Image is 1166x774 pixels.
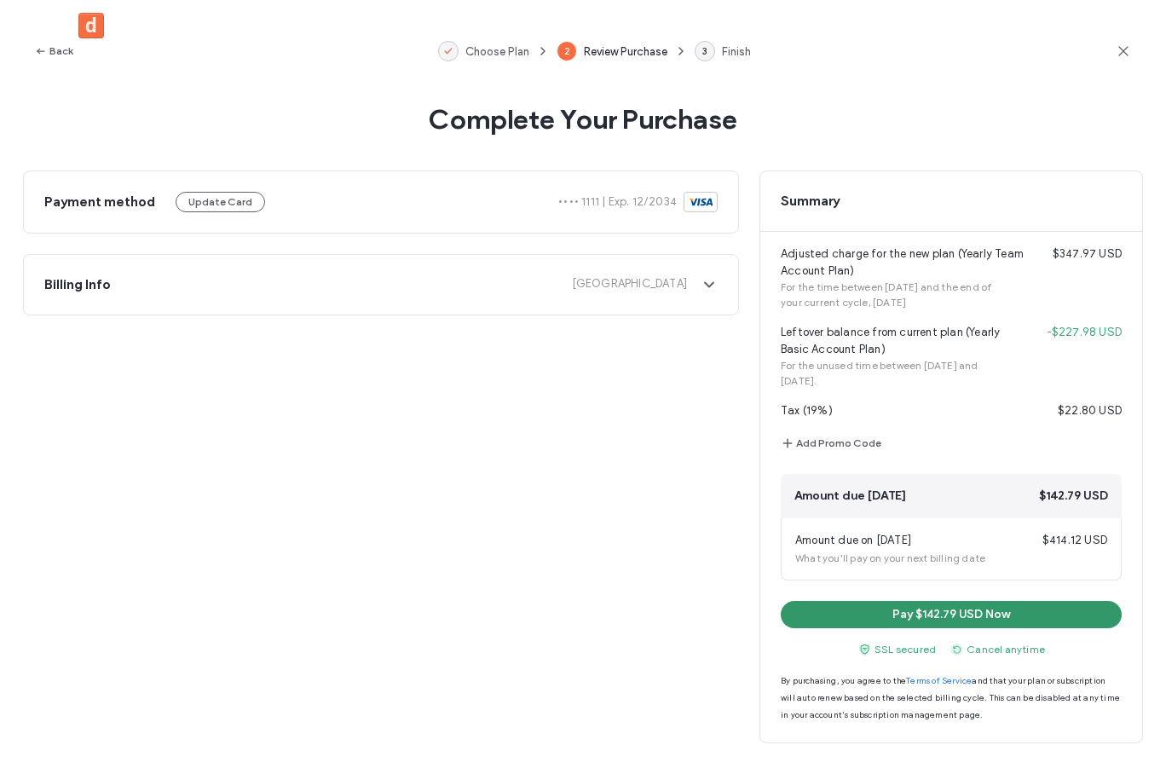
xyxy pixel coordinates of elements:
[781,433,881,453] button: Add Promo Code
[906,675,972,686] a: Terms of Service
[781,359,978,387] span: For the unused time between [DATE] and [DATE].
[429,102,737,136] span: Complete Your Purchase
[465,45,529,58] span: Choose Plan
[950,642,1045,657] span: Cancel anytime
[781,402,1037,419] span: Tax (19%)
[1047,324,1122,341] span: -$227.98 USD
[176,192,265,212] button: Update Card
[781,245,1032,280] span: Adjusted charge for the new plan (Yearly Team Account Plan)
[794,488,906,505] span: Amount due [DATE]
[795,532,911,549] span: Amount due on [DATE]
[781,601,1122,628] button: Pay $142.79 USD Now
[781,280,991,309] span: For the time between [DATE] and the end of your current cycle, [DATE]
[781,675,1120,720] span: By purchasing, you agree to the and that your plan or subscription will auto renew based on the s...
[781,324,1026,358] span: Leftover balance from current plan (Yearly Basic Account Plan)
[78,13,104,38] button: d
[857,642,936,657] span: SSL secured
[760,192,1142,211] span: Summary
[1058,402,1122,419] span: $22.80 USD
[1039,488,1108,505] span: $142.79 USD
[1053,245,1122,263] span: $347.97 USD
[34,41,73,61] button: Back
[124,275,687,294] span: [GEOGRAPHIC_DATA]
[44,193,155,211] span: Payment method
[795,552,985,564] span: What you'll pay on your next billing date
[44,275,111,294] span: Billing Info
[1042,532,1107,549] span: $414.12 USD
[557,193,677,211] span: •••• 1111 | Exp. 12/2034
